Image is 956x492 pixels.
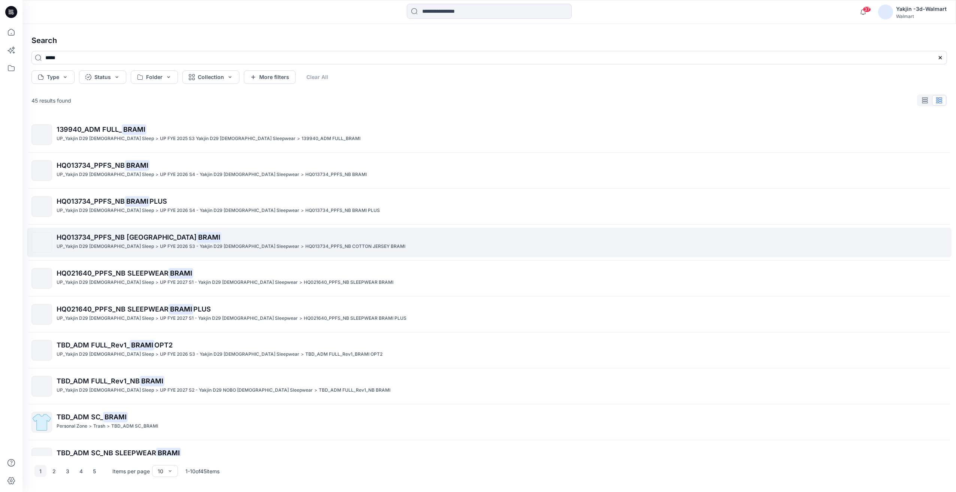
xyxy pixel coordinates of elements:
h4: Search [25,30,953,51]
p: 45 results found [31,97,71,104]
p: > [297,135,300,143]
mark: BRAMI [197,232,221,242]
p: UP_Yakjin D29 Ladies Sleep [57,386,154,394]
mark: BRAMI [156,447,181,458]
p: > [301,207,304,215]
span: PLUS [149,197,167,205]
p: UP FYE 2025 S3 Yakjin D29 Ladies Sleepwear [160,135,296,143]
p: 139940_ADM FULL_BRAMI [302,135,360,143]
mark: BRAMI [125,196,149,206]
button: Status [79,70,126,84]
a: TBD_ADM SC_NB SLEEPWEARBRAMIUP_Yakjin D29 [DEMOGRAPHIC_DATA] Sleep>UP FYE 2027 S3 - Yakjin D29 NO... [27,443,952,473]
button: 3 [61,465,73,477]
mark: BRAMI [140,376,164,386]
a: HQ021640_PPFS_NB SLEEPWEARBRAMIPLUSUP_Yakjin D29 [DEMOGRAPHIC_DATA] Sleep>UP FYE 2027 S1 - Yakjin... [27,300,952,329]
mark: BRAMI [169,268,193,278]
a: 139940_ADM FULL_BRAMIUP_Yakjin D29 [DEMOGRAPHIC_DATA] Sleep>UP FYE 2025 S3 Yakjin D29 [DEMOGRAPHI... [27,120,952,149]
p: > [155,350,158,358]
span: TBD_ADM FULL_Rev1_ [57,341,130,349]
button: Type [31,70,75,84]
p: > [301,171,304,179]
p: > [155,207,158,215]
span: HQ013734_PPFS_NB [GEOGRAPHIC_DATA] [57,233,197,241]
button: 5 [88,465,100,477]
img: avatar [878,4,893,19]
p: UP_Yakjin D29 Ladies Sleep [57,350,154,358]
span: 139940_ADM FULL_ [57,125,122,133]
a: TBD_ADM FULL_Rev1_NBBRAMIUP_Yakjin D29 [DEMOGRAPHIC_DATA] Sleep>UP FYE 2027 S2 - Yakjin D29 NOBO ... [27,371,952,401]
p: > [89,422,92,430]
p: UP_Yakjin D29 Ladies Sleep [57,315,154,322]
button: Folder [131,70,178,84]
a: TBD_ADM SC_BRAMIPersonal Zone>Trash>TBD_ADM SC_BRAMI [27,407,952,437]
p: > [155,135,158,143]
mark: BRAMI [130,340,154,350]
a: HQ013734_PPFS_NB [GEOGRAPHIC_DATA]BRAMIUP_Yakjin D29 [DEMOGRAPHIC_DATA] Sleep>UP FYE 2026 S3 - Ya... [27,228,952,257]
a: TBD_ADM FULL_Rev1_BRAMIOPT2UP_Yakjin D29 [DEMOGRAPHIC_DATA] Sleep>UP FYE 2026 S3 - Yakjin D29 [DE... [27,335,952,365]
button: 4 [75,465,87,477]
button: 2 [48,465,60,477]
p: UP FYE 2026 S3 - Yakjin D29 Ladies Sleepwear [160,243,299,250]
button: More filters [244,70,296,84]
p: > [301,243,304,250]
p: UP_Yakjin D29 Ladies Sleep [57,279,154,286]
a: HQ021640_PPFS_NB SLEEPWEARBRAMIUP_Yakjin D29 [DEMOGRAPHIC_DATA] Sleep>UP FYE 2027 S1 - Yakjin D29... [27,264,952,293]
p: Items per page [112,467,150,475]
mark: BRAMI [169,304,193,314]
p: HQ013734_PPFS_NB COTTON JERSEY BRAMI [305,243,405,250]
div: 10 [158,467,163,475]
p: > [155,171,158,179]
mark: BRAMI [103,411,128,422]
a: HQ013734_PPFS_NBBRAMIUP_Yakjin D29 [DEMOGRAPHIC_DATA] Sleep>UP FYE 2026 S4 - Yakjin D29 [DEMOGRAP... [27,156,952,185]
p: UP FYE 2027 S1 - Yakjin D29 Ladies Sleepwear [160,279,298,286]
p: > [301,350,304,358]
p: UP FYE 2027 S1 - Yakjin D29 Ladies Sleepwear [160,315,298,322]
span: HQ021640_PPFS_NB SLEEPWEAR [57,269,169,277]
span: 37 [863,6,871,12]
p: > [107,422,110,430]
p: UP FYE 2026 S4 - Yakjin D29 Ladies Sleepwear [160,207,299,215]
button: 1 [34,465,46,477]
mark: BRAMI [122,124,146,134]
a: HQ013734_PPFS_NBBRAMIPLUSUP_Yakjin D29 [DEMOGRAPHIC_DATA] Sleep>UP FYE 2026 S4 - Yakjin D29 [DEMO... [27,192,952,221]
p: > [299,279,302,286]
span: HQ021640_PPFS_NB SLEEPWEAR [57,305,169,313]
p: HQ013734_PPFS_NB BRAMI PLUS [305,207,380,215]
p: > [155,386,158,394]
p: UP_Yakjin D29 Ladies Sleep [57,171,154,179]
div: Walmart [896,13,947,19]
span: HQ013734_PPFS_NB [57,197,125,205]
span: OPT2 [154,341,173,349]
p: > [299,315,302,322]
p: UP FYE 2026 S3 - Yakjin D29 Ladies Sleepwear [160,350,299,358]
span: PLUS [193,305,211,313]
span: TBD_ADM SC_NB SLEEPWEAR [57,449,156,457]
p: HQ021640_PPFS_NB SLEEPWEAR BRAMI [304,279,393,286]
div: Yakjin -3d-Walmart [896,4,947,13]
p: TBD_ADM FULL_Rev1_NB BRAMI [319,386,390,394]
button: Collection [182,70,239,84]
p: HQ021640_PPFS_NB SLEEPWEAR BRAMI PLUS [304,315,406,322]
p: > [155,243,158,250]
p: 1 - 10 of 45 items [185,467,220,475]
p: > [155,315,158,322]
p: UP_Yakjin D29 Ladies Sleep [57,207,154,215]
span: TBD_ADM FULL_Rev1_NB [57,377,140,385]
p: Trash [93,422,105,430]
span: TBD_ADM SC_ [57,413,103,421]
p: Personal Zone [57,422,87,430]
p: HQ013734_PPFS_NB BRAMI [305,171,367,179]
p: UP_Yakjin D29 Ladies Sleep [57,135,154,143]
p: UP_Yakjin D29 Ladies Sleep [57,243,154,250]
mark: BRAMI [125,160,149,170]
p: UP FYE 2026 S4 - Yakjin D29 Ladies Sleepwear [160,171,299,179]
p: > [314,386,317,394]
p: UP FYE 2027 S2 - Yakjin D29 NOBO Ladies Sleepwear [160,386,313,394]
p: TBD_ADM SC_BRAMI [111,422,158,430]
span: HQ013734_PPFS_NB [57,161,125,169]
p: > [155,279,158,286]
p: TBD_ADM FULL_Rev1_BRAMI OPT2 [305,350,382,358]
